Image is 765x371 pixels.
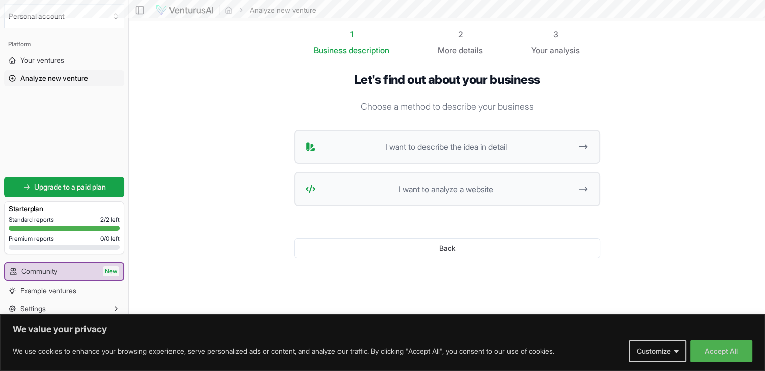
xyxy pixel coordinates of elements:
[531,28,580,40] div: 3
[4,177,124,197] a: Upgrade to a paid plan
[294,72,600,87] h1: Let's find out about your business
[629,340,686,362] button: Customize
[294,100,600,114] p: Choose a method to describe your business
[438,28,483,40] div: 2
[103,266,119,276] span: New
[100,235,120,243] span: 0 / 0 left
[20,55,64,65] span: Your ventures
[320,141,572,153] span: I want to describe the idea in detail
[550,45,580,55] span: analysis
[531,44,548,56] span: Your
[294,130,600,164] button: I want to describe the idea in detail
[21,266,57,276] span: Community
[4,283,124,299] a: Example ventures
[13,345,554,357] p: We use cookies to enhance your browsing experience, serve personalized ads or content, and analyz...
[294,172,600,206] button: I want to analyze a website
[320,183,572,195] span: I want to analyze a website
[100,216,120,224] span: 2 / 2 left
[314,44,347,56] span: Business
[20,304,46,314] span: Settings
[13,323,752,335] p: We value your privacy
[20,286,76,296] span: Example ventures
[4,70,124,86] a: Analyze new venture
[9,216,54,224] span: Standard reports
[690,340,752,362] button: Accept All
[20,73,88,83] span: Analyze new venture
[34,182,106,192] span: Upgrade to a paid plan
[5,263,123,280] a: CommunityNew
[294,238,600,258] button: Back
[349,45,389,55] span: description
[438,44,457,56] span: More
[4,52,124,68] a: Your ventures
[4,36,124,52] div: Platform
[4,301,124,317] button: Settings
[9,204,120,214] h3: Starter plan
[459,45,483,55] span: details
[314,28,389,40] div: 1
[9,235,54,243] span: Premium reports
